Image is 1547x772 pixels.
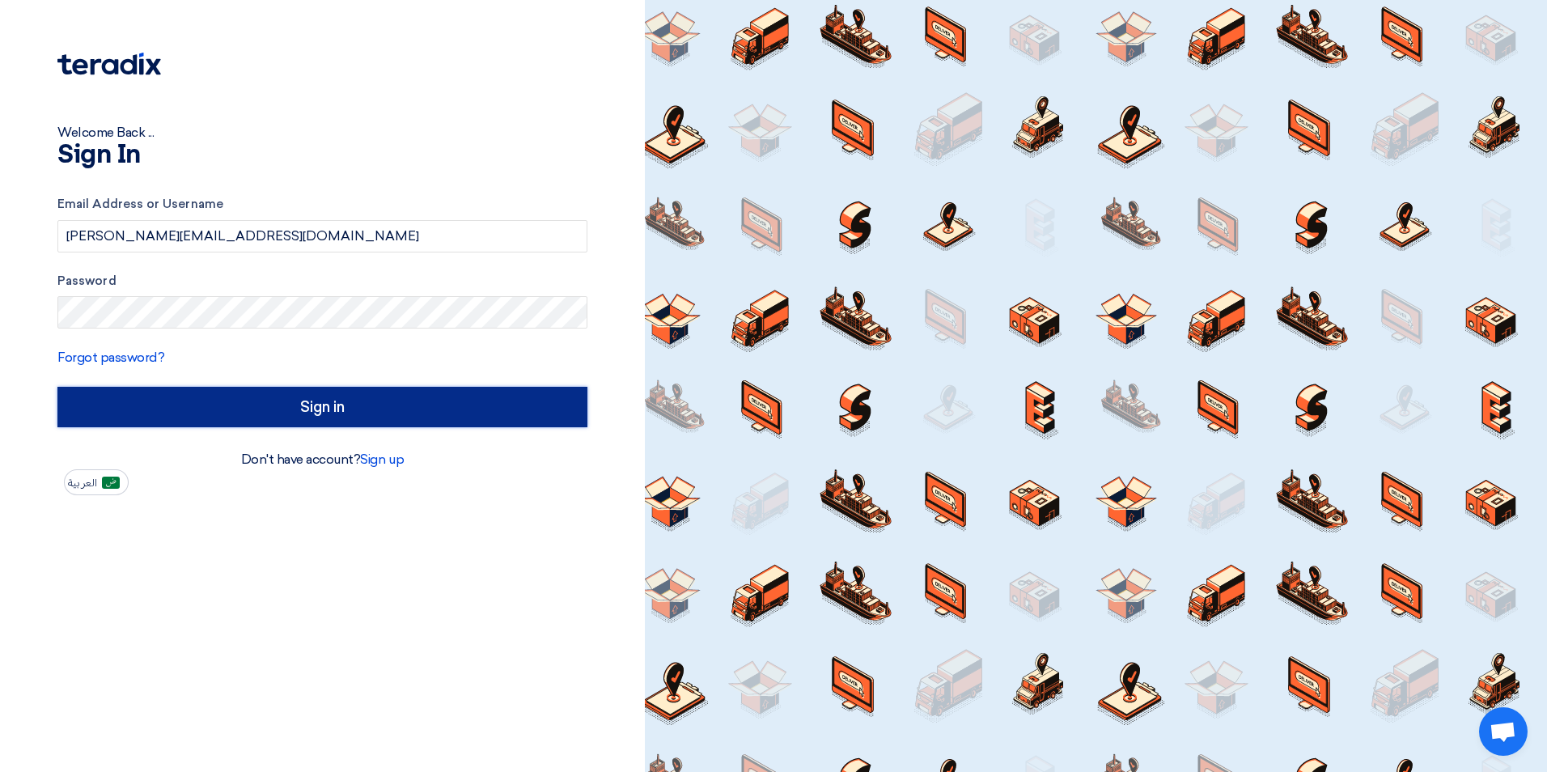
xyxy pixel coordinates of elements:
[57,195,587,214] label: Email Address or Username
[57,53,161,75] img: Teradix logo
[57,220,587,252] input: Enter your business email or username
[57,387,587,427] input: Sign in
[57,450,587,469] div: Don't have account?
[64,469,129,495] button: العربية
[57,350,164,365] a: Forgot password?
[360,452,404,467] a: Sign up
[57,272,587,291] label: Password
[1479,707,1528,756] a: Open chat
[68,477,97,489] span: العربية
[57,142,587,168] h1: Sign In
[102,477,120,489] img: ar-AR.png
[57,123,587,142] div: Welcome Back ...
